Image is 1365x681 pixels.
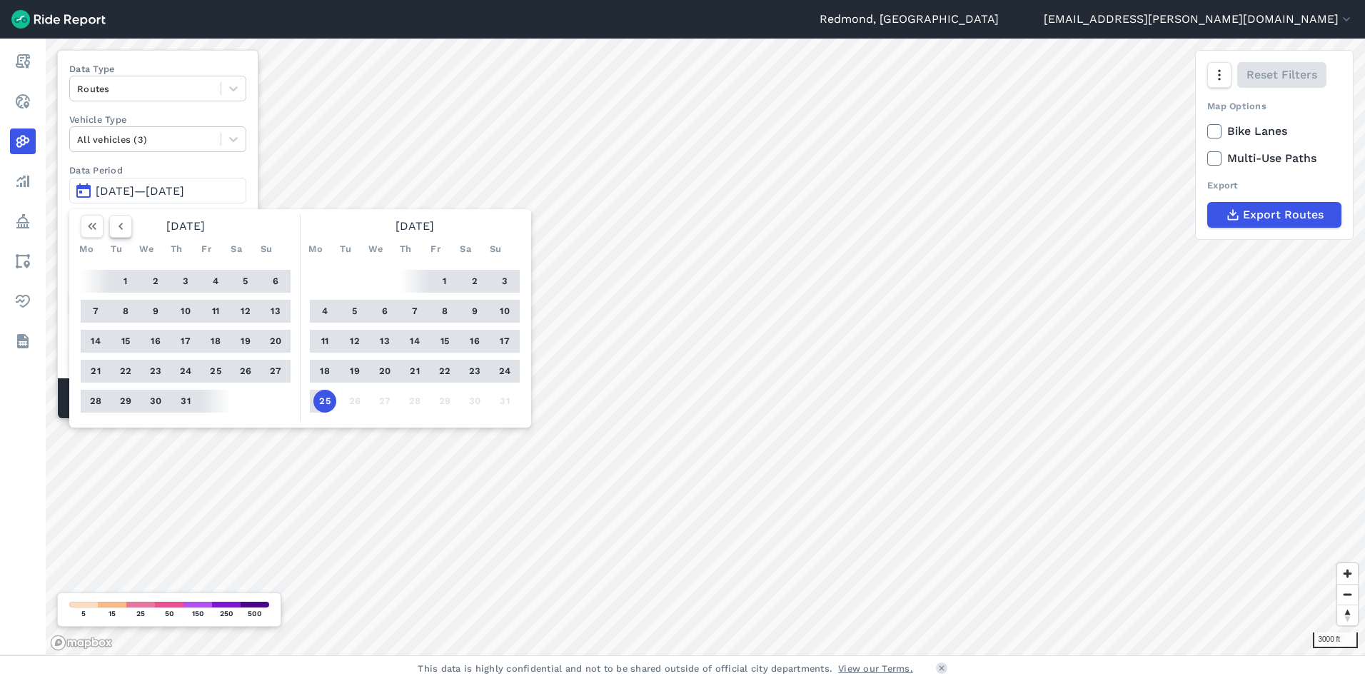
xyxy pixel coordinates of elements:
div: Tu [334,238,357,261]
button: 13 [373,330,396,353]
button: Zoom in [1337,563,1358,584]
div: Th [165,238,188,261]
button: 19 [234,330,257,353]
label: Data Type [69,62,246,76]
div: We [135,238,158,261]
a: Heatmaps [10,128,36,154]
button: 15 [114,330,137,353]
button: 27 [264,360,287,383]
a: View our Terms. [838,662,913,675]
button: 4 [204,270,227,293]
button: 10 [174,300,197,323]
button: Reset Filters [1237,62,1326,88]
button: 21 [84,360,107,383]
button: 1 [114,270,137,293]
button: 18 [313,360,336,383]
span: [DATE]—[DATE] [96,184,184,198]
button: 28 [84,390,107,413]
button: 8 [433,300,456,323]
div: Export [1207,178,1341,192]
a: Redmond, [GEOGRAPHIC_DATA] [820,11,999,28]
button: 24 [174,360,197,383]
a: Areas [10,248,36,274]
a: Analyze [10,168,36,194]
div: Matched Trips [58,378,258,418]
button: 20 [373,360,396,383]
button: 25 [313,390,336,413]
a: Datasets [10,328,36,354]
button: 14 [84,330,107,353]
button: 21 [403,360,426,383]
button: 6 [373,300,396,323]
a: Report [10,49,36,74]
button: 17 [493,330,516,353]
button: 9 [144,300,167,323]
button: 17 [174,330,197,353]
button: 1 [433,270,456,293]
button: 30 [463,390,486,413]
img: Ride Report [11,10,106,29]
button: 12 [343,330,366,353]
a: Mapbox logo [50,635,113,651]
button: 3 [174,270,197,293]
button: 5 [343,300,366,323]
button: [EMAIL_ADDRESS][PERSON_NAME][DOMAIN_NAME] [1044,11,1354,28]
label: Multi-Use Paths [1207,150,1341,167]
button: 4 [313,300,336,323]
button: 5 [234,270,257,293]
div: [DATE] [304,215,525,238]
a: Realtime [10,89,36,114]
button: 25 [204,360,227,383]
button: 29 [433,390,456,413]
button: 26 [343,390,366,413]
button: 28 [403,390,426,413]
div: Mo [75,238,98,261]
button: 31 [493,390,516,413]
span: Reset Filters [1246,66,1317,84]
button: 27 [373,390,396,413]
button: 10 [493,300,516,323]
div: Su [484,238,507,261]
button: 23 [144,360,167,383]
div: Su [255,238,278,261]
button: 15 [433,330,456,353]
button: 11 [313,330,336,353]
div: Fr [424,238,447,261]
button: 18 [204,330,227,353]
button: 14 [403,330,426,353]
button: 16 [463,330,486,353]
button: Export Routes [1207,202,1341,228]
button: 11 [204,300,227,323]
button: 31 [174,390,197,413]
a: Policy [10,208,36,234]
div: Sa [454,238,477,261]
label: Data Period [69,163,246,177]
button: 2 [144,270,167,293]
div: 3000 ft [1313,632,1358,648]
button: 20 [264,330,287,353]
div: Map Options [1207,99,1341,113]
button: 23 [463,360,486,383]
button: 24 [493,360,516,383]
button: 26 [234,360,257,383]
button: 9 [463,300,486,323]
button: Reset bearing to north [1337,605,1358,625]
div: Fr [195,238,218,261]
div: We [364,238,387,261]
button: 13 [264,300,287,323]
label: Vehicle Type [69,113,246,126]
div: Tu [105,238,128,261]
button: 16 [144,330,167,353]
button: 8 [114,300,137,323]
div: [DATE] [75,215,296,238]
button: 7 [84,300,107,323]
span: Export Routes [1243,206,1324,223]
a: Health [10,288,36,314]
button: 6 [264,270,287,293]
button: 12 [234,300,257,323]
button: 2 [463,270,486,293]
div: Mo [304,238,327,261]
button: 19 [343,360,366,383]
button: [DATE]—[DATE] [69,178,246,203]
button: 22 [114,360,137,383]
